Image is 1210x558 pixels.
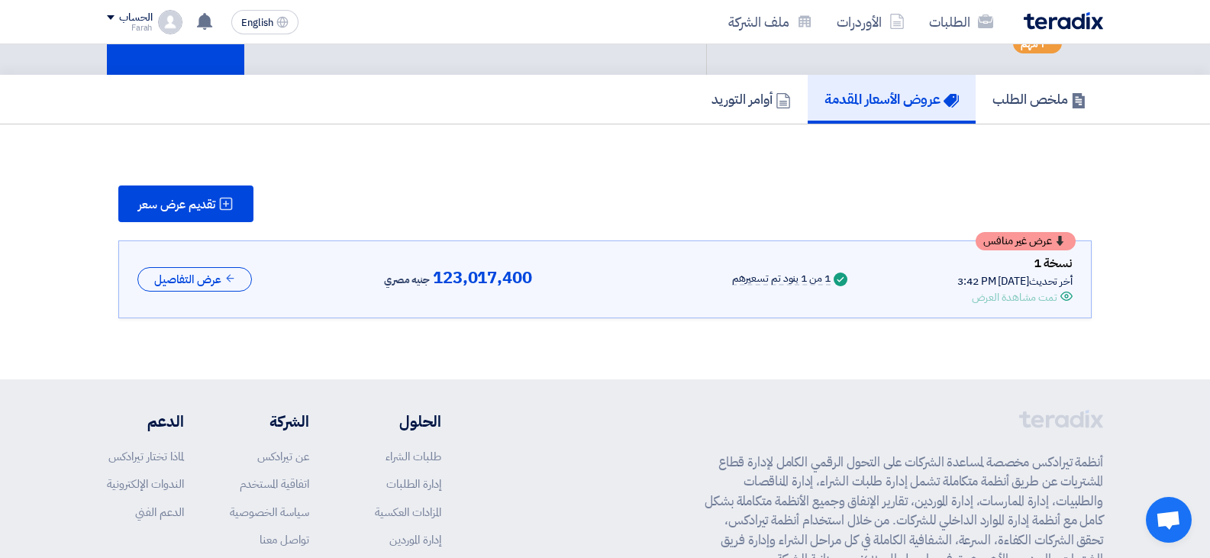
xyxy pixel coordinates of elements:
[355,410,441,433] li: الحلول
[375,504,441,521] a: المزادات العكسية
[389,531,441,548] a: إدارة الموردين
[230,504,309,521] a: سياسة الخصوصية
[260,531,309,548] a: تواصل معنا
[137,267,252,292] button: عرض التفاصيل
[158,10,182,34] img: profile_test.png
[386,448,441,465] a: طلبات الشراء
[433,269,532,287] span: 123,017,400
[108,448,184,465] a: لماذا تختار تيرادكس
[119,11,152,24] div: الحساب
[972,289,1057,305] div: تمت مشاهدة العرض
[983,236,1052,247] span: عرض غير منافس
[957,253,1073,273] div: نسخة 1
[118,185,253,222] button: تقديم عرض سعر
[917,4,1005,40] a: الطلبات
[1146,497,1192,543] div: Open chat
[957,273,1073,289] div: أخر تحديث [DATE] 3:42 PM
[716,4,824,40] a: ملف الشركة
[240,476,309,492] a: اتفاقية المستخدم
[695,75,808,124] a: أوامر التوريد
[231,10,298,34] button: English
[384,271,430,289] span: جنيه مصري
[257,448,309,465] a: عن تيرادكس
[138,198,215,211] span: تقديم عرض سعر
[808,75,976,124] a: عروض الأسعار المقدمة
[107,24,152,32] div: Farah
[107,410,184,433] li: الدعم
[732,273,831,285] div: 1 من 1 بنود تم تسعيرهم
[107,476,184,492] a: الندوات الإلكترونية
[824,90,959,108] h5: عروض الأسعار المقدمة
[1024,12,1103,30] img: Teradix logo
[386,476,441,492] a: إدارة الطلبات
[824,4,917,40] a: الأوردرات
[230,410,309,433] li: الشركة
[135,504,184,521] a: الدعم الفني
[711,90,791,108] h5: أوامر التوريد
[976,75,1103,124] a: ملخص الطلب
[241,18,273,28] span: English
[992,90,1086,108] h5: ملخص الطلب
